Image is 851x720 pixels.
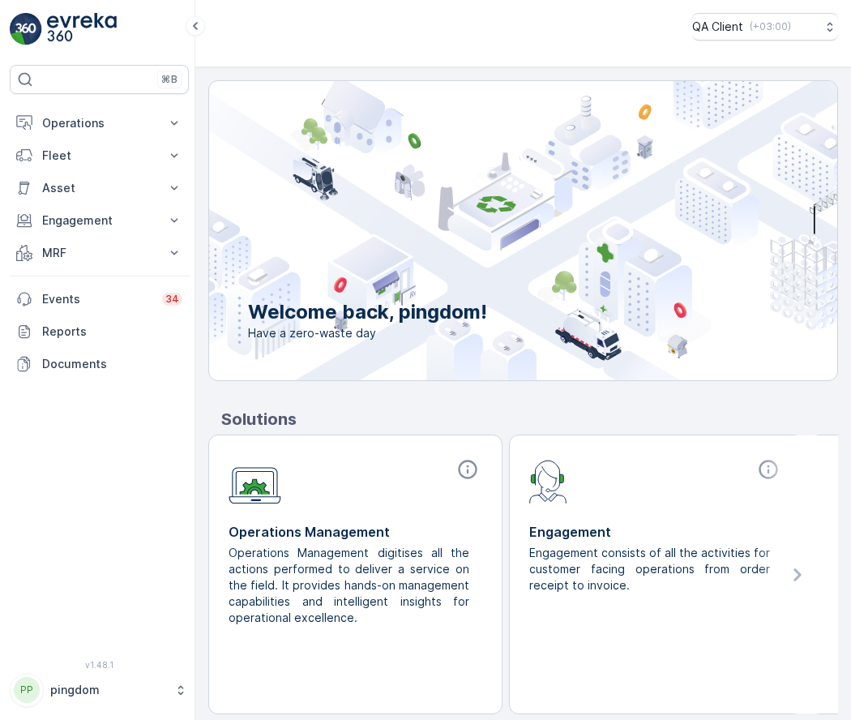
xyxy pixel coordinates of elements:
[42,356,182,372] p: Documents
[10,283,189,315] a: Events34
[161,73,177,86] p: ⌘B
[10,237,189,269] button: MRF
[221,407,838,431] p: Solutions
[10,107,189,139] button: Operations
[50,682,166,698] p: pingdom
[248,325,487,341] span: Have a zero-waste day
[42,115,156,131] p: Operations
[10,660,189,670] span: v 1.48.1
[42,212,156,229] p: Engagement
[47,13,117,45] img: logo_light-DOdMpM7g.png
[529,458,567,504] img: module-icon
[10,13,42,45] img: logo
[165,293,179,306] p: 34
[10,315,189,348] a: Reports
[692,19,743,35] p: QA Client
[10,172,189,204] button: Asset
[10,673,189,707] button: PPpingdom
[42,180,156,196] p: Asset
[529,522,783,542] p: Engagement
[529,545,770,594] p: Engagement consists of all the activities for customer facing operations from order receipt to in...
[136,81,837,380] img: city illustration
[42,324,182,340] p: Reports
[10,348,189,380] a: Documents
[229,522,482,542] p: Operations Management
[14,677,40,703] div: PP
[229,545,469,626] p: Operations Management digitises all the actions performed to deliver a service on the field. It p...
[692,13,838,41] button: QA Client(+03:00)
[229,458,281,504] img: module-icon
[42,245,156,261] p: MRF
[10,139,189,172] button: Fleet
[42,291,152,307] p: Events
[10,204,189,237] button: Engagement
[248,299,487,325] p: Welcome back, pingdom!
[750,20,791,33] p: ( +03:00 )
[42,148,156,164] p: Fleet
